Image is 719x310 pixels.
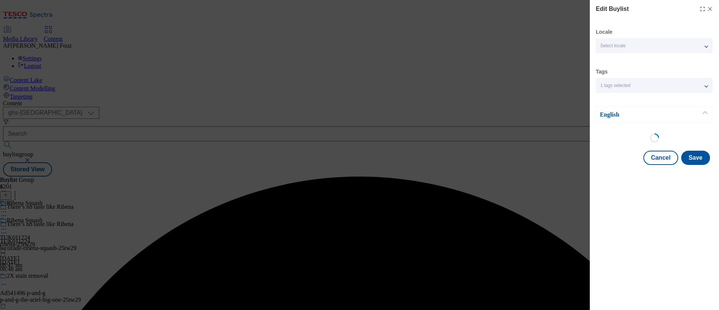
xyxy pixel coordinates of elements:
[643,151,678,165] button: Cancel
[596,38,713,53] button: Select locale
[600,43,626,49] span: Select locale
[596,30,612,34] label: Locale
[600,83,631,88] span: 1 tags selected
[596,70,608,74] label: Tags
[600,111,679,118] p: English
[681,151,710,165] button: Save
[596,78,713,93] button: 1 tags selected
[596,4,629,13] h4: Edit Buylist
